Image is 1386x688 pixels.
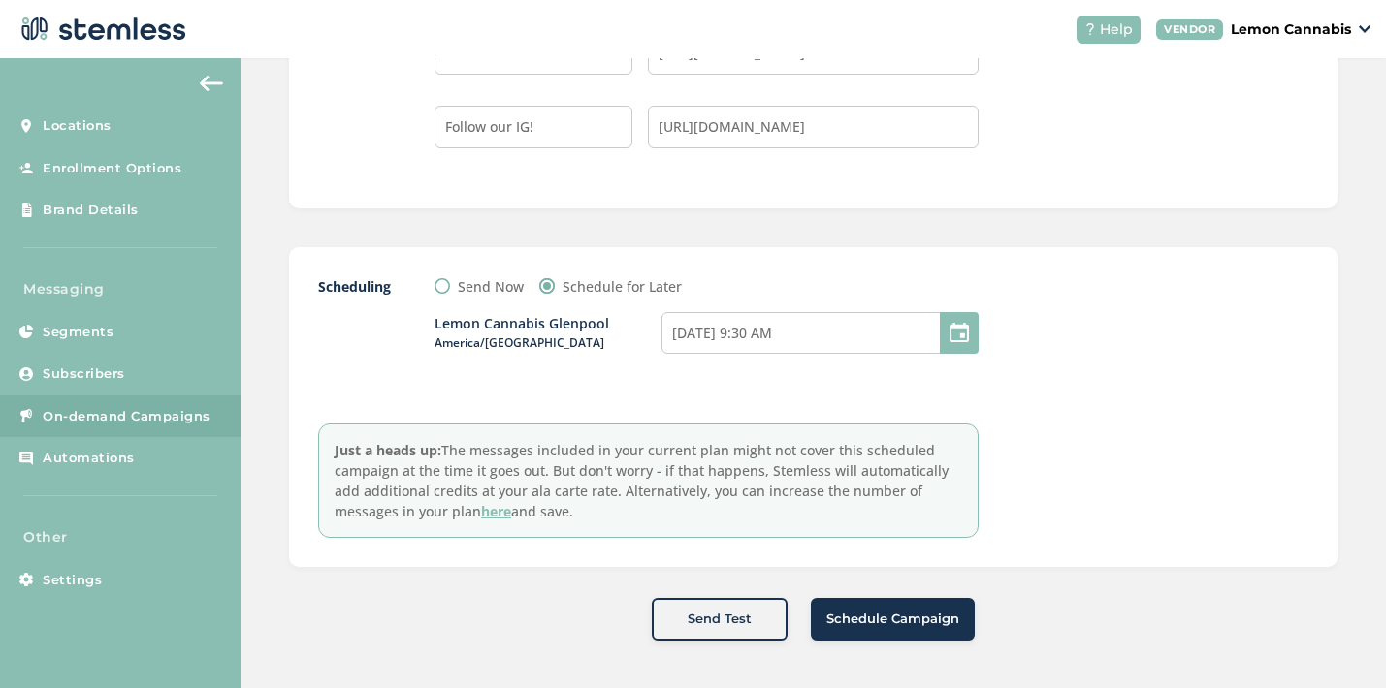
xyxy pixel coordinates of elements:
[563,276,682,297] label: Schedule for Later
[1231,19,1351,40] p: Lemon Cannabis
[1084,23,1096,35] img: icon-help-white-03924b79.svg
[318,276,396,297] label: Scheduling
[435,314,661,352] label: Lemon Cannabis Glenpool
[43,201,139,220] span: Brand Details
[435,106,632,148] input: Enter Label
[43,407,210,426] span: On-demand Campaigns
[318,423,979,538] label: The messages included in your current plan might not cover this scheduled campaign at the time it...
[335,441,441,459] strong: Just a heads up:
[200,76,223,91] img: icon-arrow-back-accent-c549486e.svg
[1156,19,1223,40] div: VENDOR
[435,334,661,352] span: America/[GEOGRAPHIC_DATA]
[688,610,752,629] span: Send Test
[43,116,112,136] span: Locations
[1289,595,1386,688] iframe: Chat Widget
[481,502,511,520] a: here
[661,312,979,354] input: MM/DD/YYYY
[648,106,979,148] input: Enter Link 3 e.g. https://www.google.com
[43,323,113,342] span: Segments
[16,10,186,48] img: logo-dark-0685b13c.svg
[43,571,102,590] span: Settings
[458,276,524,297] label: Send Now
[652,598,788,641] button: Send Test
[811,598,975,641] button: Schedule Campaign
[1100,19,1133,40] span: Help
[1359,25,1370,33] img: icon_down-arrow-small-66adaf34.svg
[826,610,959,629] span: Schedule Campaign
[43,159,181,178] span: Enrollment Options
[43,449,135,468] span: Automations
[43,364,125,384] span: Subscribers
